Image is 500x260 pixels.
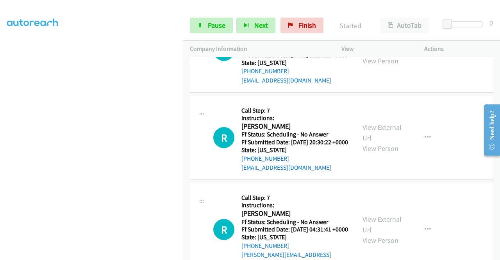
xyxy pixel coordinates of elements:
p: Started [334,20,366,31]
p: Actions [424,44,493,54]
a: View Person [362,236,398,245]
h5: State: [US_STATE] [241,146,348,154]
a: Pause [190,18,233,33]
h5: Ff Status: Scheduling - No Answer [241,218,348,226]
h5: Call Step: 7 [241,194,348,202]
h5: Call Step: 7 [241,107,348,115]
a: [PHONE_NUMBER] [241,67,289,75]
a: [EMAIL_ADDRESS][DOMAIN_NAME] [241,77,331,84]
div: The call is yet to be attempted [213,127,234,148]
a: View External Url [362,123,402,142]
h5: Instructions: [241,201,348,209]
span: Next [254,21,268,30]
a: View External Url [362,215,402,234]
h5: Instructions: [241,114,348,122]
a: View Person [362,56,398,65]
div: Delay between calls (in seconds) [446,21,482,27]
h2: [PERSON_NAME] [241,209,348,218]
a: [PHONE_NUMBER] [241,155,289,162]
iframe: Resource Center [478,99,500,161]
h5: Ff Status: Scheduling - No Answer [241,131,348,138]
button: Next [236,18,275,33]
a: View Person [362,144,398,153]
div: 0 [489,18,493,28]
p: Company Information [190,44,327,54]
h5: State: [US_STATE] [241,233,348,241]
a: [EMAIL_ADDRESS][DOMAIN_NAME] [241,164,331,171]
span: Pause [208,21,225,30]
button: AutoTab [380,18,429,33]
a: Finish [280,18,323,33]
span: Finish [298,21,316,30]
h5: Ff Submitted Date: [DATE] 04:31:41 +0000 [241,226,348,233]
a: [PHONE_NUMBER] [241,242,289,249]
h5: Ff Submitted Date: [DATE] 20:30:22 +0000 [241,138,348,146]
h2: [PERSON_NAME] [241,122,348,131]
p: View [341,44,410,54]
h5: State: [US_STATE] [241,59,348,67]
div: The call is yet to be attempted [213,219,234,240]
h1: R [213,127,234,148]
h1: R [213,219,234,240]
